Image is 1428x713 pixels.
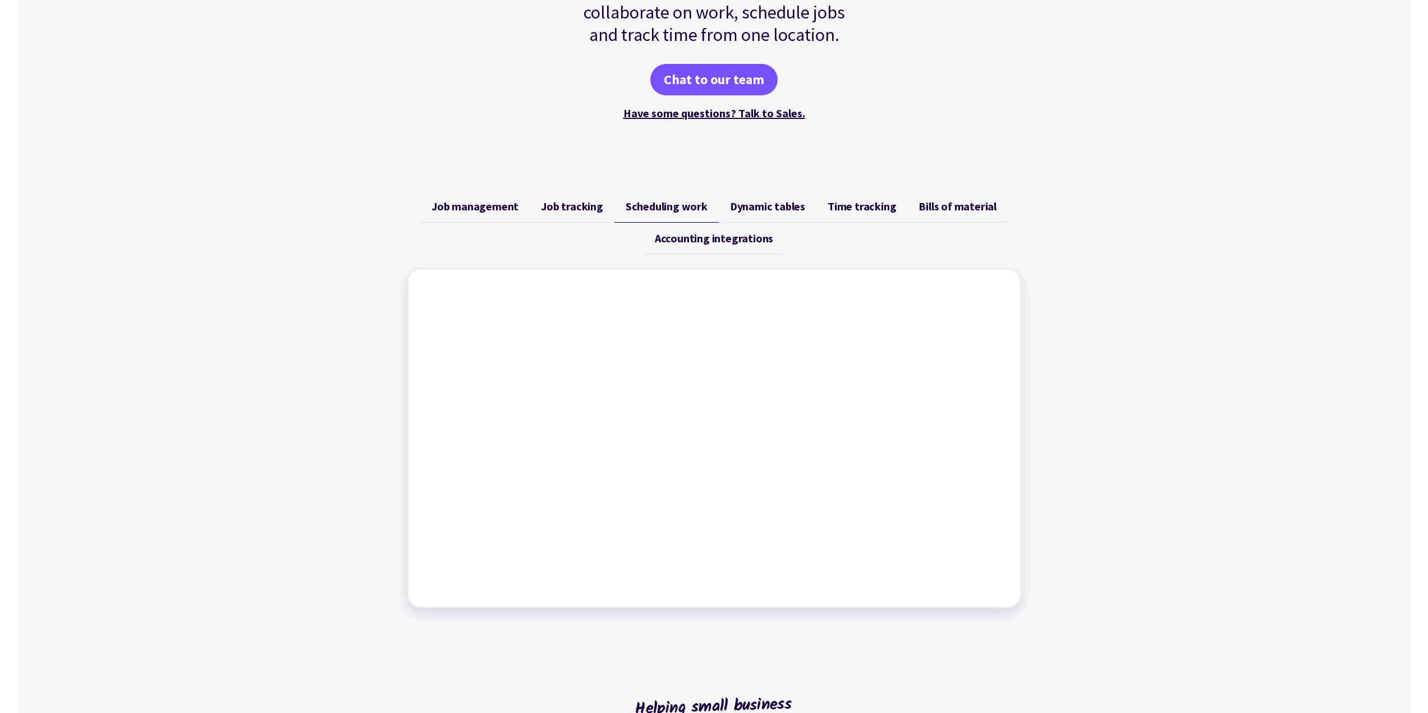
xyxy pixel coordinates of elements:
span: Job tracking [541,200,603,213]
a: Chat to our team [650,64,778,95]
a: Have some questions? Talk to Sales. [623,106,805,120]
iframe: Factory - Scheduling work and events using Planner [420,280,1009,596]
span: Bills of material [919,200,997,213]
iframe: Chat Widget [1236,592,1428,713]
span: Time tracking [828,200,896,213]
span: Dynamic tables [730,200,805,213]
span: Scheduling work [626,200,708,213]
span: Job management [431,200,518,213]
span: Accounting integrations [655,232,773,245]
